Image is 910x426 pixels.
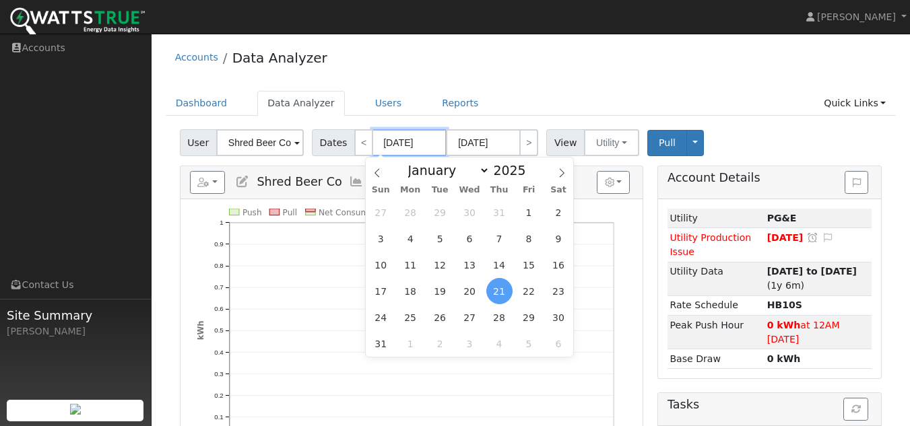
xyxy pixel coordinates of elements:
text: 0.3 [214,370,223,378]
a: Data Analyzer [232,50,327,66]
span: September 6, 2025 [545,330,571,357]
span: August 1, 2025 [516,199,542,225]
td: Rate Schedule [668,295,765,315]
span: [PERSON_NAME] [817,11,896,22]
text: 0.2 [214,392,223,399]
span: July 28, 2025 [397,199,424,225]
span: August 25, 2025 [397,304,424,330]
a: < [354,129,373,156]
span: August 6, 2025 [457,225,483,252]
span: [DATE] [767,232,804,243]
text: Net Consumption 0 kWh [319,208,418,217]
span: Mon [395,186,425,194]
span: July 30, 2025 [457,199,483,225]
span: August 7, 2025 [486,225,513,252]
span: August 5, 2025 [427,225,453,252]
text: Push [242,208,262,217]
span: September 5, 2025 [516,330,542,357]
span: Fri [514,186,544,194]
span: August 2, 2025 [545,199,571,225]
text: kWh [195,321,205,341]
span: August 24, 2025 [368,304,394,330]
span: August 20, 2025 [457,278,483,304]
span: August 19, 2025 [427,278,453,304]
a: Edit User (35783) [235,175,250,188]
span: August 22, 2025 [516,278,542,304]
span: August 21, 2025 [486,278,513,304]
input: Year [490,163,538,178]
strong: ID: 17206896, authorized: 08/21/25 [767,213,797,223]
a: Multi-Series Graph [349,175,364,188]
text: 0.1 [214,413,223,421]
div: [PERSON_NAME] [7,324,144,339]
text: 0.6 [214,306,223,313]
span: Pull [659,137,676,148]
span: Thu [484,186,514,194]
span: August 14, 2025 [486,252,513,278]
td: Utility Data [668,262,765,295]
span: (1y 6m) [767,266,857,291]
button: Issue History [845,171,868,194]
span: August 13, 2025 [457,252,483,278]
span: August 31, 2025 [368,330,394,357]
strong: Z [767,299,802,310]
span: Sat [544,186,573,194]
span: August 11, 2025 [397,252,424,278]
a: > [519,129,538,156]
span: Wed [455,186,484,194]
a: Snooze this issue [806,232,818,243]
span: August 8, 2025 [516,225,542,252]
span: August 4, 2025 [397,225,424,252]
span: August 18, 2025 [397,278,424,304]
td: at 12AM [DATE] [765,315,872,349]
span: August 28, 2025 [486,304,513,330]
a: Quick Links [814,91,896,116]
td: Utility [668,209,765,228]
select: Month [401,162,490,178]
span: August 23, 2025 [545,278,571,304]
img: retrieve [70,404,81,415]
a: Accounts [175,52,218,63]
button: Utility [584,129,639,156]
span: August 27, 2025 [457,304,483,330]
span: September 2, 2025 [427,330,453,357]
button: Refresh [843,398,868,421]
span: Tue [425,186,455,194]
a: Reports [432,91,488,116]
span: August 16, 2025 [545,252,571,278]
span: August 15, 2025 [516,252,542,278]
h5: Tasks [668,398,872,412]
span: August 30, 2025 [545,304,571,330]
span: Site Summary [7,306,144,324]
a: Data Analyzer [257,91,345,116]
span: July 29, 2025 [427,199,453,225]
text: 0.4 [214,349,224,356]
text: 1 [220,219,223,226]
a: Users [365,91,412,116]
span: August 26, 2025 [427,304,453,330]
span: September 4, 2025 [486,330,513,357]
span: July 27, 2025 [368,199,394,225]
span: September 3, 2025 [457,330,483,357]
span: User [180,129,217,156]
span: Shred Beer Co [257,175,342,188]
span: August 29, 2025 [516,304,542,330]
span: September 1, 2025 [397,330,424,357]
text: Pull [282,208,296,217]
span: Dates [312,129,355,156]
span: August 3, 2025 [368,225,394,252]
text: 0.5 [214,327,223,334]
input: Select a User [216,129,304,156]
span: August 12, 2025 [427,252,453,278]
a: Dashboard [166,91,238,116]
span: Utility Production Issue [670,232,751,257]
h5: Account Details [668,171,872,185]
span: August 10, 2025 [368,252,394,278]
text: 0.8 [214,262,223,269]
td: Base Draw [668,349,765,369]
button: Pull [647,130,687,156]
span: July 31, 2025 [486,199,513,225]
i: Edit Issue [822,233,834,242]
strong: 0 kWh [767,320,801,330]
span: Sun [366,186,395,194]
